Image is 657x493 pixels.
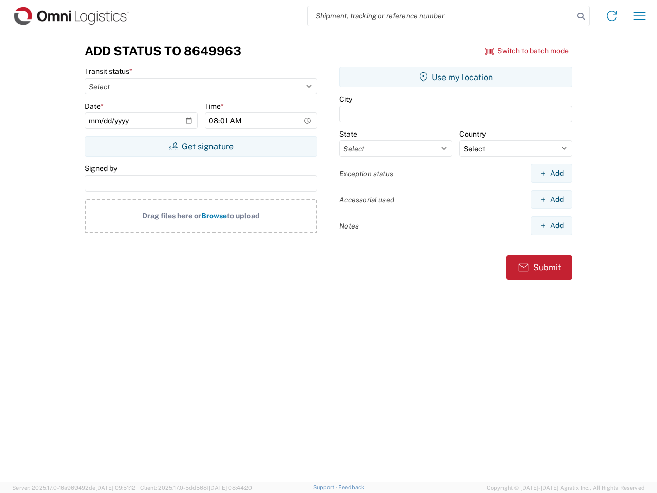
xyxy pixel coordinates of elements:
[339,169,393,178] label: Exception status
[209,485,252,491] span: [DATE] 08:44:20
[339,94,352,104] label: City
[506,255,572,280] button: Submit
[85,67,132,76] label: Transit status
[339,195,394,204] label: Accessorial used
[487,483,645,492] span: Copyright © [DATE]-[DATE] Agistix Inc., All Rights Reserved
[201,212,227,220] span: Browse
[205,102,224,111] label: Time
[12,485,136,491] span: Server: 2025.17.0-16a969492de
[227,212,260,220] span: to upload
[85,164,117,173] label: Signed by
[142,212,201,220] span: Drag files here or
[85,102,104,111] label: Date
[308,6,574,26] input: Shipment, tracking or reference number
[140,485,252,491] span: Client: 2025.17.0-5dd568f
[85,136,317,157] button: Get signature
[339,129,357,139] label: State
[85,44,241,59] h3: Add Status to 8649963
[339,221,359,231] label: Notes
[313,484,339,490] a: Support
[531,190,572,209] button: Add
[531,164,572,183] button: Add
[338,484,364,490] a: Feedback
[485,43,569,60] button: Switch to batch mode
[95,485,136,491] span: [DATE] 09:51:12
[459,129,486,139] label: Country
[339,67,572,87] button: Use my location
[531,216,572,235] button: Add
